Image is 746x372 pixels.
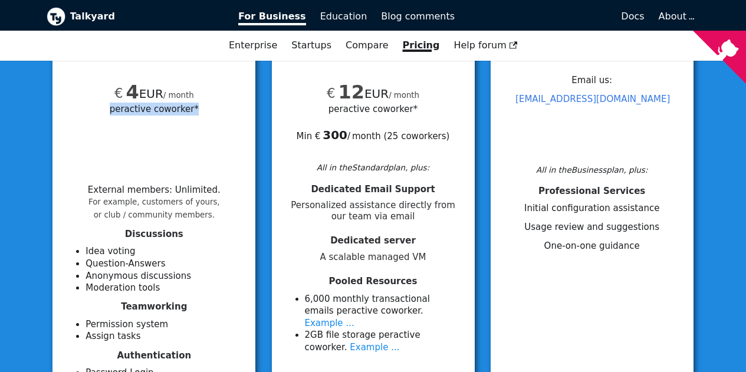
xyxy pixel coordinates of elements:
[238,11,306,25] span: For Business
[222,35,284,55] a: Enterprise
[70,9,222,24] b: Talkyard
[114,85,123,101] span: €
[305,318,354,328] a: Example ...
[286,161,461,174] div: All in the Standard plan, plus:
[330,235,416,246] span: Dedicated server
[505,202,679,215] li: Initial configuration assistance
[163,91,194,100] small: / month
[67,229,241,240] h4: Discussions
[462,6,652,27] a: Docs
[311,184,435,195] span: Dedicated Email Support
[88,185,221,220] li: External members : Unlimited .
[505,163,679,176] div: All in the Business plan, plus:
[505,71,679,160] div: Email us:
[286,276,461,287] h4: Pooled Resources
[453,39,517,51] span: Help forum
[286,200,461,222] span: Personalized assistance directly from our team via email
[231,6,313,27] a: For Business
[305,329,461,353] li: 2 GB file storage per active coworker .
[86,282,241,294] li: Moderation tools
[374,6,462,27] a: Blog comments
[86,258,241,270] li: Question-Answers
[323,128,347,142] b: 300
[320,11,367,22] span: Education
[86,318,241,331] li: Permission system
[505,221,679,233] li: Usage review and suggestions
[286,116,461,143] div: Min € / month ( 25 coworkers )
[86,330,241,343] li: Assign tasks
[328,102,418,116] span: per active coworker*
[389,91,419,100] small: / month
[621,11,644,22] span: Docs
[396,35,447,55] a: Pricing
[313,6,374,27] a: Education
[86,270,241,282] li: Anonymous discussions
[67,350,241,361] h4: Authentication
[327,85,336,101] span: €
[350,342,399,353] a: Example ...
[659,11,693,22] a: About
[88,197,220,219] small: For example, customers of yours, or club / community members.
[110,102,199,116] span: per active coworker*
[338,81,364,103] span: 12
[446,35,524,55] a: Help forum
[126,81,139,103] span: 4
[86,245,241,258] li: Idea voting
[47,7,222,26] a: Talkyard logoTalkyard
[505,186,679,197] h4: Professional Services
[305,293,461,330] li: 6 ,000 monthly transactional emails per active coworker .
[515,94,670,104] a: [EMAIL_ADDRESS][DOMAIN_NAME]
[381,11,455,22] span: Blog comments
[114,87,163,101] span: EUR
[67,301,241,312] h4: Teamworking
[505,240,679,252] li: One-on-one guidance
[327,87,389,101] span: EUR
[346,39,389,51] a: Compare
[286,252,461,263] span: A scalable managed VM
[284,35,339,55] a: Startups
[47,7,65,26] img: Talkyard logo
